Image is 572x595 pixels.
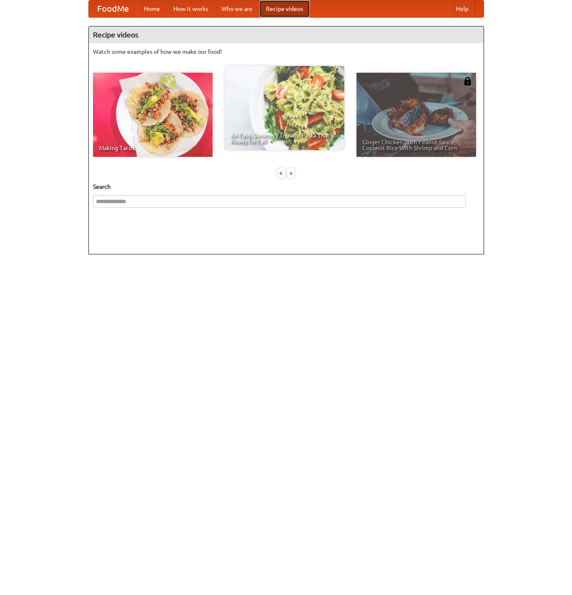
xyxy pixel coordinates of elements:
a: Making Tacos [93,73,213,157]
h5: Search [93,182,479,191]
a: How it works [167,0,215,17]
span: Making Tacos [99,145,207,151]
div: « [277,168,285,178]
span: An Easy, Summery Tomato Pasta That's Ready for Fall [231,132,338,144]
a: Home [137,0,167,17]
a: FoodMe [89,0,137,17]
a: Help [449,0,475,17]
p: Watch some examples of how we make our food! [93,48,479,56]
a: An Easy, Summery Tomato Pasta That's Ready for Fall [225,66,344,150]
a: Who we are [215,0,259,17]
img: 483408.png [463,77,472,85]
h4: Recipe videos [89,26,484,43]
div: » [287,168,295,178]
a: Recipe videos [259,0,310,17]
